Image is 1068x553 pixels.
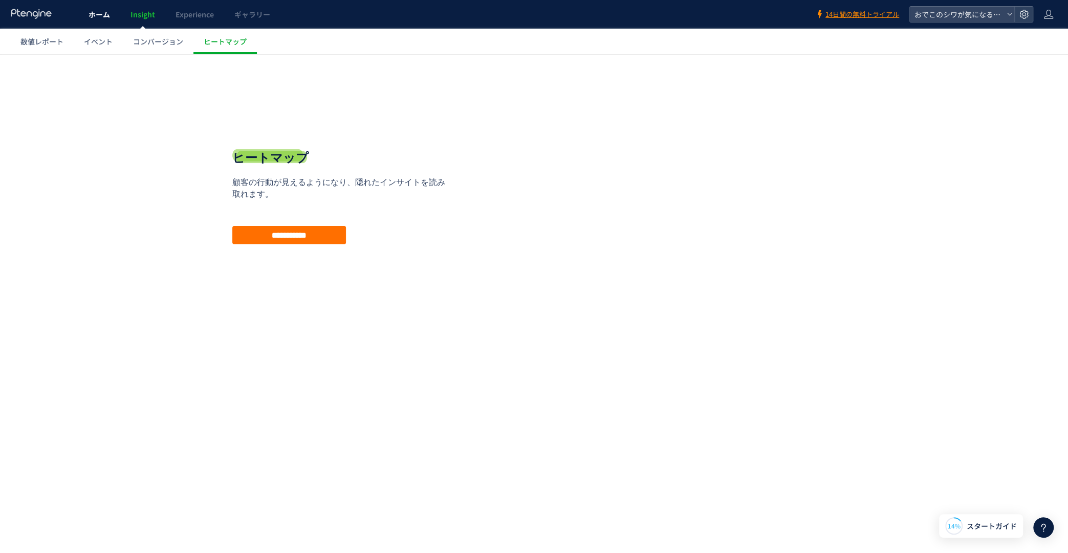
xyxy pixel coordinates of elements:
[967,521,1017,532] span: スタートガイド
[130,9,155,19] span: Insight
[232,123,452,146] p: 顧客の行動が見えるようになり、隠れたインサイトを読み取れます。
[20,36,63,47] span: 数値レポート
[204,36,247,47] span: ヒートマップ
[948,521,961,530] span: 14%
[84,36,113,47] span: イベント
[815,10,899,19] a: 14日間の無料トライアル
[232,95,309,112] h1: ヒートマップ
[234,9,270,19] span: ギャラリー
[911,7,1002,22] span: おでこのシワが気になる人へ【医薬部外品クリーム】とは
[825,10,899,19] span: 14日間の無料トライアル
[176,9,214,19] span: Experience
[89,9,110,19] span: ホーム
[133,36,183,47] span: コンバージョン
